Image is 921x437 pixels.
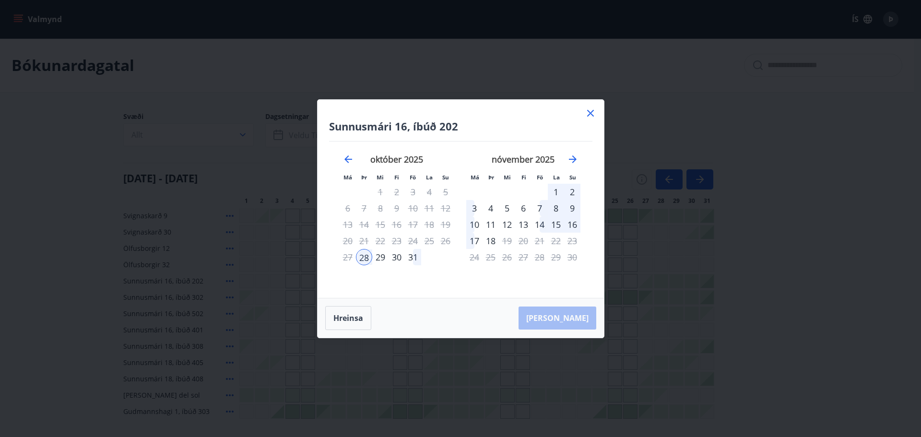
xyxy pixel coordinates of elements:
td: Not available. miðvikudagur, 8. október 2025 [372,200,389,216]
td: Not available. sunnudagur, 30. nóvember 2025 [564,249,580,265]
td: Not available. fimmtudagur, 9. október 2025 [389,200,405,216]
td: Choose sunnudagur, 2. nóvember 2025 as your check-out date. It’s available. [564,184,580,200]
small: Má [471,174,479,181]
td: Not available. föstudagur, 28. nóvember 2025 [531,249,548,265]
td: Not available. laugardagur, 22. nóvember 2025 [548,233,564,249]
small: Fi [521,174,526,181]
td: Not available. laugardagur, 29. nóvember 2025 [548,249,564,265]
div: 12 [499,216,515,233]
div: 13 [515,216,531,233]
td: Not available. miðvikudagur, 26. nóvember 2025 [499,249,515,265]
div: 8 [548,200,564,216]
td: Choose fimmtudagur, 13. nóvember 2025 as your check-out date. It’s available. [515,216,531,233]
td: Not available. mánudagur, 27. október 2025 [340,249,356,265]
td: Choose þriðjudagur, 4. nóvember 2025 as your check-out date. It’s available. [483,200,499,216]
small: Mi [504,174,511,181]
td: Not available. miðvikudagur, 19. nóvember 2025 [499,233,515,249]
td: Choose laugardagur, 8. nóvember 2025 as your check-out date. It’s available. [548,200,564,216]
div: 16 [564,216,580,233]
td: Choose miðvikudagur, 29. október 2025 as your check-out date. It’s available. [372,249,389,265]
small: La [426,174,433,181]
td: Not available. laugardagur, 25. október 2025 [421,233,437,249]
div: Move backward to switch to the previous month. [342,154,354,165]
td: Not available. sunnudagur, 5. október 2025 [437,184,454,200]
td: Not available. þriðjudagur, 7. október 2025 [356,200,372,216]
td: Choose miðvikudagur, 5. nóvember 2025 as your check-out date. It’s available. [499,200,515,216]
strong: október 2025 [370,154,423,165]
td: Not available. fimmtudagur, 2. október 2025 [389,184,405,200]
td: Not available. sunnudagur, 19. október 2025 [437,216,454,233]
td: Choose föstudagur, 7. nóvember 2025 as your check-out date. It’s available. [531,200,548,216]
div: 29 [372,249,389,265]
td: Choose sunnudagur, 9. nóvember 2025 as your check-out date. It’s available. [564,200,580,216]
td: Not available. mánudagur, 20. október 2025 [340,233,356,249]
div: 2 [564,184,580,200]
td: Not available. föstudagur, 21. nóvember 2025 [531,233,548,249]
td: Choose sunnudagur, 16. nóvember 2025 as your check-out date. It’s available. [564,216,580,233]
td: Not available. föstudagur, 17. október 2025 [405,216,421,233]
td: Choose þriðjudagur, 11. nóvember 2025 as your check-out date. It’s available. [483,216,499,233]
div: Move forward to switch to the next month. [567,154,579,165]
td: Not available. mánudagur, 13. október 2025 [340,216,356,233]
td: Not available. mánudagur, 24. nóvember 2025 [466,249,483,265]
div: 1 [548,184,564,200]
small: Su [569,174,576,181]
td: Not available. miðvikudagur, 22. október 2025 [372,233,389,249]
td: Not available. fimmtudagur, 16. október 2025 [389,216,405,233]
td: Choose mánudagur, 10. nóvember 2025 as your check-out date. It’s available. [466,216,483,233]
small: Má [343,174,352,181]
div: 28 [356,249,372,265]
td: Not available. miðvikudagur, 1. október 2025 [372,184,389,200]
td: Not available. sunnudagur, 12. október 2025 [437,200,454,216]
div: 7 [531,200,548,216]
td: Not available. laugardagur, 4. október 2025 [421,184,437,200]
div: 5 [499,200,515,216]
div: Calendar [329,142,592,286]
td: Not available. miðvikudagur, 15. október 2025 [372,216,389,233]
td: Not available. sunnudagur, 26. október 2025 [437,233,454,249]
td: Not available. föstudagur, 3. október 2025 [405,184,421,200]
small: Þr [488,174,494,181]
td: Not available. fimmtudagur, 23. október 2025 [389,233,405,249]
div: 31 [405,249,421,265]
div: 4 [483,200,499,216]
div: 10 [466,216,483,233]
td: Not available. þriðjudagur, 14. október 2025 [356,216,372,233]
div: Aðeins útritun í boði [483,233,499,249]
td: Choose miðvikudagur, 12. nóvember 2025 as your check-out date. It’s available. [499,216,515,233]
td: Choose mánudagur, 3. nóvember 2025 as your check-out date. It’s available. [466,200,483,216]
h4: Sunnusmári 16, íbúð 202 [329,119,592,133]
td: Not available. fimmtudagur, 20. nóvember 2025 [515,233,531,249]
td: Choose fimmtudagur, 30. október 2025 as your check-out date. It’s available. [389,249,405,265]
small: Þr [361,174,367,181]
div: 11 [483,216,499,233]
td: Not available. föstudagur, 24. október 2025 [405,233,421,249]
div: 30 [389,249,405,265]
td: Not available. fimmtudagur, 27. nóvember 2025 [515,249,531,265]
div: 3 [466,200,483,216]
td: Choose laugardagur, 15. nóvember 2025 as your check-out date. It’s available. [548,216,564,233]
div: 15 [548,216,564,233]
small: Fö [537,174,543,181]
td: Choose föstudagur, 31. október 2025 as your check-out date. It’s available. [405,249,421,265]
td: Choose fimmtudagur, 6. nóvember 2025 as your check-out date. It’s available. [515,200,531,216]
td: Not available. föstudagur, 10. október 2025 [405,200,421,216]
td: Not available. þriðjudagur, 25. nóvember 2025 [483,249,499,265]
td: Selected as start date. þriðjudagur, 28. október 2025 [356,249,372,265]
td: Choose föstudagur, 14. nóvember 2025 as your check-out date. It’s available. [531,216,548,233]
div: 9 [564,200,580,216]
div: 14 [531,216,548,233]
div: 17 [466,233,483,249]
strong: nóvember 2025 [492,154,555,165]
small: Fö [410,174,416,181]
div: 6 [515,200,531,216]
small: Mi [377,174,384,181]
td: Not available. laugardagur, 11. október 2025 [421,200,437,216]
td: Choose laugardagur, 1. nóvember 2025 as your check-out date. It’s available. [548,184,564,200]
td: Choose mánudagur, 17. nóvember 2025 as your check-out date. It’s available. [466,233,483,249]
small: Su [442,174,449,181]
button: Hreinsa [325,306,371,330]
td: Not available. mánudagur, 6. október 2025 [340,200,356,216]
td: Not available. þriðjudagur, 21. október 2025 [356,233,372,249]
small: La [553,174,560,181]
